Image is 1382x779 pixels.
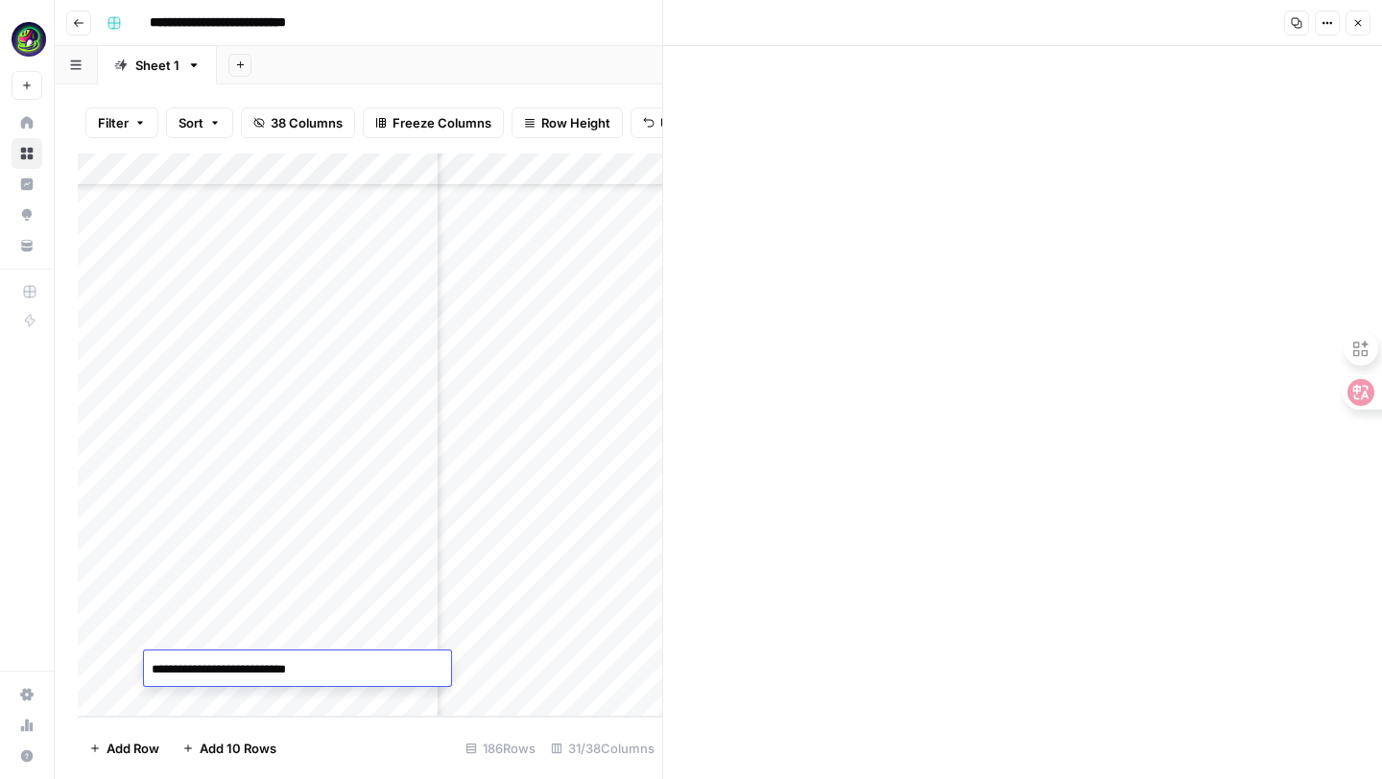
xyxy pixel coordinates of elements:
[12,22,46,57] img: Meshy Logo
[12,138,42,169] a: Browse
[166,107,233,138] button: Sort
[200,739,276,758] span: Add 10 Rows
[12,679,42,710] a: Settings
[98,113,129,132] span: Filter
[541,113,610,132] span: Row Height
[12,15,42,63] button: Workspace: Meshy
[107,739,159,758] span: Add Row
[12,230,42,261] a: Your Data
[85,107,158,138] button: Filter
[12,169,42,200] a: Insights
[241,107,355,138] button: 38 Columns
[543,733,662,764] div: 31/38 Columns
[12,741,42,771] button: Help + Support
[171,733,288,764] button: Add 10 Rows
[12,200,42,230] a: Opportunities
[512,107,623,138] button: Row Height
[393,113,491,132] span: Freeze Columns
[179,113,203,132] span: Sort
[78,733,171,764] button: Add Row
[135,56,179,75] div: Sheet 1
[12,107,42,138] a: Home
[12,710,42,741] a: Usage
[458,733,543,764] div: 186 Rows
[631,107,705,138] button: Undo
[363,107,504,138] button: Freeze Columns
[98,46,217,84] a: Sheet 1
[271,113,343,132] span: 38 Columns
